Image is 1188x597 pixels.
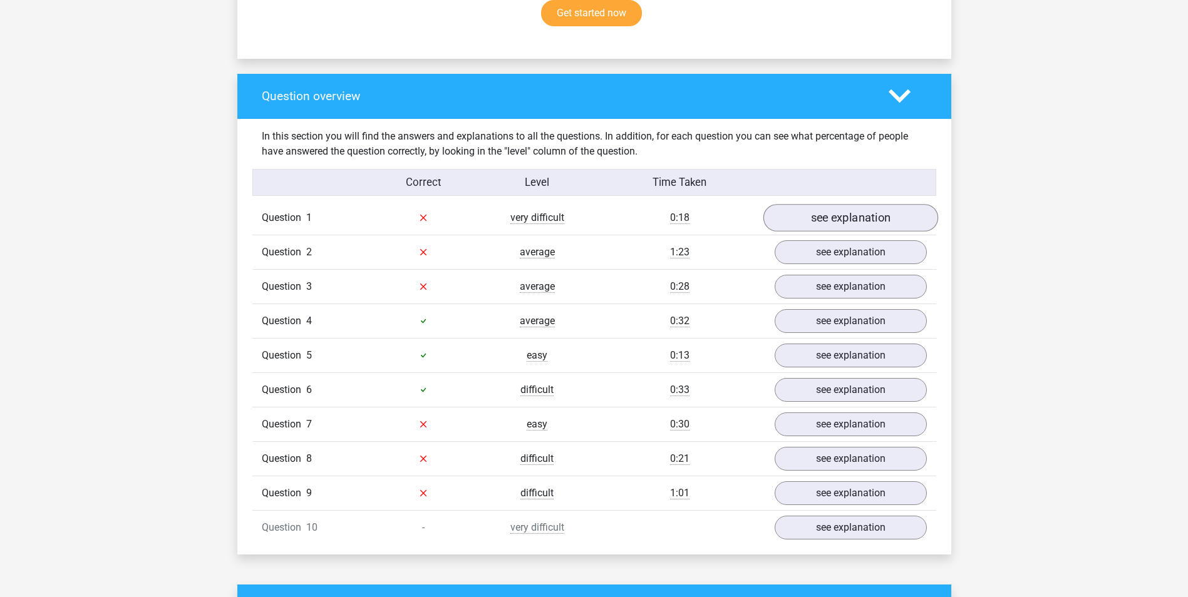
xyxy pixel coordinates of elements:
[670,487,690,499] span: 1:01
[670,280,690,293] span: 0:28
[262,279,306,294] span: Question
[594,175,765,190] div: Time Taken
[262,210,306,225] span: Question
[262,89,870,103] h4: Question overview
[670,212,690,224] span: 0:18
[306,384,312,395] span: 6
[262,314,306,329] span: Question
[775,516,927,539] a: see explanation
[262,417,306,432] span: Question
[262,451,306,466] span: Question
[670,384,690,396] span: 0:33
[306,349,312,361] span: 5
[775,240,927,264] a: see explanation
[306,212,312,223] span: 1
[510,212,564,224] span: very difficult
[520,452,554,465] span: difficult
[775,309,927,333] a: see explanation
[306,452,312,464] span: 8
[306,246,312,258] span: 2
[763,204,937,232] a: see explanation
[527,418,547,431] span: easy
[262,486,306,501] span: Question
[775,481,927,505] a: see explanation
[262,520,306,535] span: Question
[670,452,690,465] span: 0:21
[306,280,312,292] span: 3
[252,129,936,159] div: In this section you will find the answers and explanations to all the questions. In addition, for...
[366,520,480,535] div: -
[520,280,555,293] span: average
[775,344,927,367] a: see explanation
[775,412,927,436] a: see explanation
[520,246,555,258] span: average
[775,378,927,402] a: see explanation
[520,315,555,327] span: average
[262,245,306,260] span: Question
[262,348,306,363] span: Question
[527,349,547,362] span: easy
[670,349,690,362] span: 0:13
[670,246,690,258] span: 1:23
[480,175,594,190] div: Level
[510,521,564,534] span: very difficult
[262,382,306,397] span: Question
[775,275,927,298] a: see explanation
[306,315,312,327] span: 4
[670,418,690,431] span: 0:30
[306,418,312,430] span: 7
[306,521,318,533] span: 10
[520,384,554,396] span: difficult
[306,487,312,499] span: 9
[775,447,927,471] a: see explanation
[366,175,480,190] div: Correct
[670,315,690,327] span: 0:32
[520,487,554,499] span: difficult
